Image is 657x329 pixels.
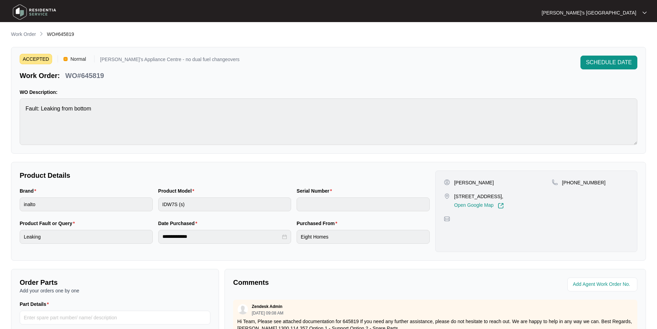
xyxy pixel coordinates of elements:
[158,187,197,194] label: Product Model
[297,187,335,194] label: Serial Number
[580,56,637,69] button: SCHEDULE DATE
[65,71,104,80] p: WO#645819
[586,58,632,67] span: SCHEDULE DATE
[158,197,291,211] input: Product Model
[158,220,200,227] label: Date Purchased
[444,193,450,199] img: map-pin
[68,54,89,64] span: Normal
[39,31,44,37] img: chevron-right
[297,220,340,227] label: Purchased From
[20,71,60,80] p: Work Order:
[20,187,39,194] label: Brand
[454,179,494,186] p: [PERSON_NAME]
[562,179,606,186] p: [PHONE_NUMBER]
[297,197,430,211] input: Serial Number
[20,89,637,96] p: WO Description:
[100,57,239,64] p: [PERSON_NAME]'s Appliance Centre - no dual fuel changeovers
[20,311,210,325] input: Part Details
[542,9,636,16] p: [PERSON_NAME]'s [GEOGRAPHIC_DATA]
[20,230,153,244] input: Product Fault or Query
[552,179,558,185] img: map-pin
[10,2,59,22] img: residentia service logo
[498,203,504,209] img: Link-External
[643,11,647,14] img: dropdown arrow
[20,98,637,145] textarea: Fault: Leaking from bottom
[20,171,430,180] p: Product Details
[47,31,74,37] span: WO#645819
[454,193,504,200] p: [STREET_ADDRESS],
[11,31,36,38] p: Work Order
[20,287,210,294] p: Add your orders one by one
[20,278,210,287] p: Order Parts
[20,54,52,64] span: ACCEPTED
[162,233,281,240] input: Date Purchased
[238,304,248,315] img: user.svg
[252,311,283,315] p: [DATE] 09:08 AM
[444,216,450,222] img: map-pin
[233,278,430,287] p: Comments
[20,197,153,211] input: Brand
[444,179,450,185] img: user-pin
[573,280,633,289] input: Add Agent Work Order No.
[454,203,504,209] a: Open Google Map
[20,301,52,308] label: Part Details
[63,57,68,61] img: Vercel Logo
[10,31,37,38] a: Work Order
[252,304,282,309] p: Zendesk Admin
[20,220,78,227] label: Product Fault or Query
[297,230,430,244] input: Purchased From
